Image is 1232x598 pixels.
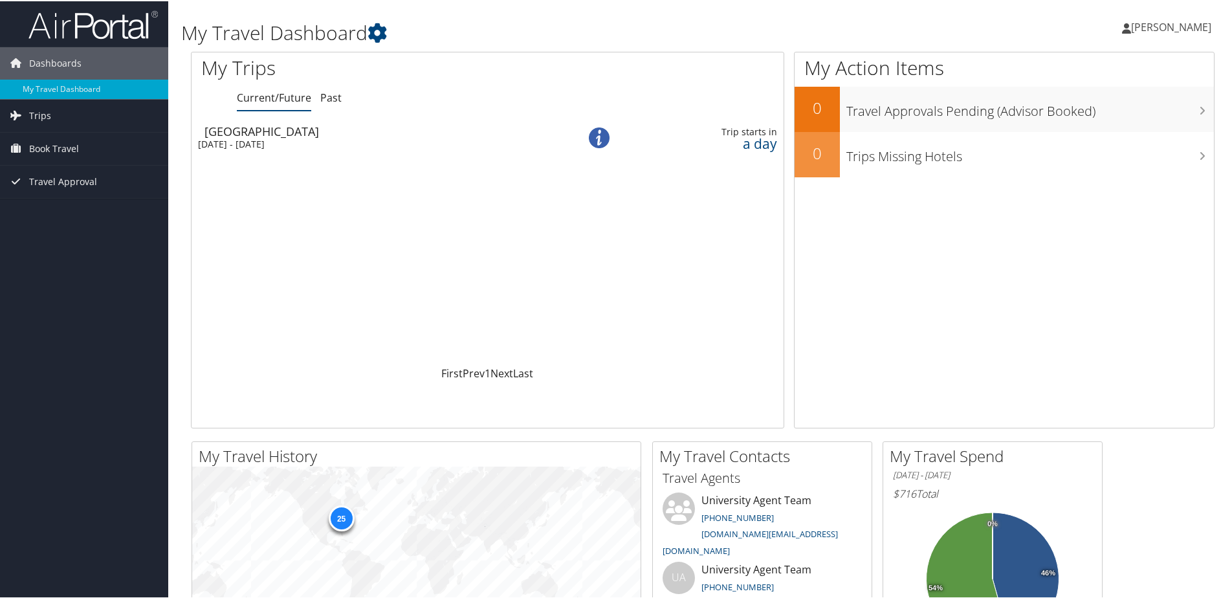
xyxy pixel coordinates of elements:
[28,8,158,39] img: airportal-logo.png
[198,137,544,149] div: [DATE] - [DATE]
[890,444,1102,466] h2: My Travel Spend
[929,583,943,591] tspan: 54%
[181,18,877,45] h1: My Travel Dashboard
[485,365,490,379] a: 1
[1122,6,1224,45] a: [PERSON_NAME]
[795,141,840,163] h2: 0
[795,96,840,118] h2: 0
[1041,568,1055,576] tspan: 46%
[656,491,868,560] li: University Agent Team
[201,53,527,80] h1: My Trips
[29,46,82,78] span: Dashboards
[441,365,463,379] a: First
[490,365,513,379] a: Next
[846,94,1214,119] h3: Travel Approvals Pending (Advisor Booked)
[795,53,1214,80] h1: My Action Items
[701,511,774,522] a: [PHONE_NUMBER]
[237,89,311,104] a: Current/Future
[328,504,354,530] div: 25
[663,468,862,486] h3: Travel Agents
[795,85,1214,131] a: 0Travel Approvals Pending (Advisor Booked)
[659,444,872,466] h2: My Travel Contacts
[663,527,838,555] a: [DOMAIN_NAME][EMAIL_ADDRESS][DOMAIN_NAME]
[795,131,1214,176] a: 0Trips Missing Hotels
[199,444,641,466] h2: My Travel History
[513,365,533,379] a: Last
[648,125,776,137] div: Trip starts in
[463,365,485,379] a: Prev
[29,98,51,131] span: Trips
[589,126,610,147] img: alert-flat-solid-info.png
[1131,19,1211,33] span: [PERSON_NAME]
[663,560,695,593] div: UA
[29,131,79,164] span: Book Travel
[320,89,342,104] a: Past
[893,485,1092,500] h6: Total
[987,519,998,527] tspan: 0%
[893,468,1092,480] h6: [DATE] - [DATE]
[204,124,550,136] div: [GEOGRAPHIC_DATA]
[701,580,774,592] a: [PHONE_NUMBER]
[893,485,916,500] span: $716
[29,164,97,197] span: Travel Approval
[846,140,1214,164] h3: Trips Missing Hotels
[648,137,776,148] div: a day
